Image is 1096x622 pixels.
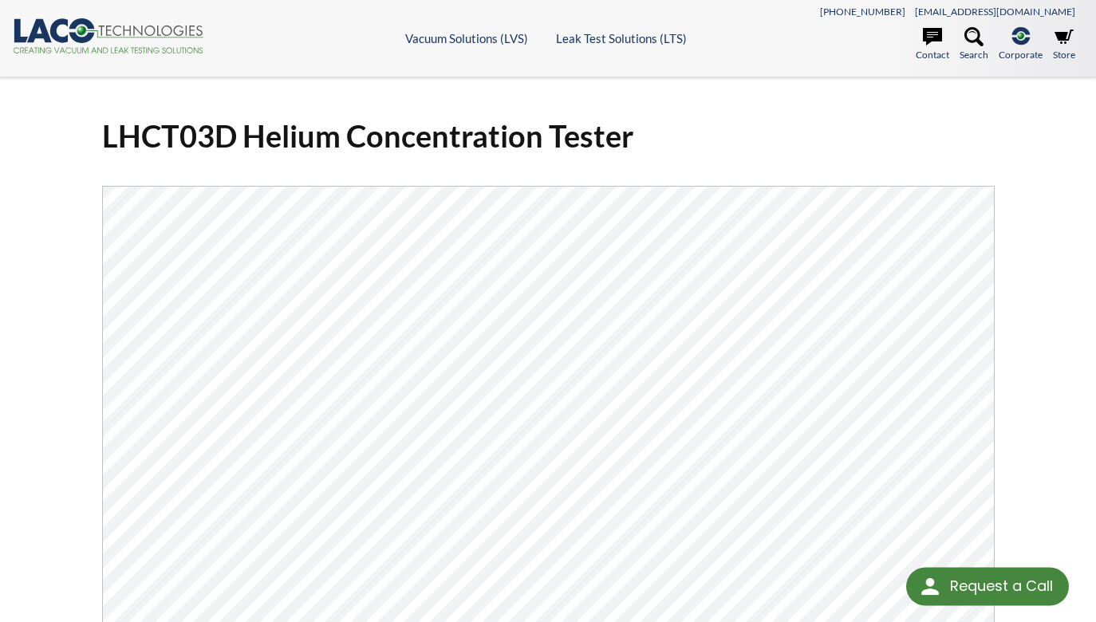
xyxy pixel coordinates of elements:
a: [PHONE_NUMBER] [820,6,905,18]
a: Contact [916,27,949,62]
div: Request a Call [950,568,1053,604]
span: Corporate [999,47,1043,62]
a: Store [1053,27,1075,62]
a: Vacuum Solutions (LVS) [405,31,528,45]
div: Request a Call [906,568,1069,606]
a: [EMAIL_ADDRESS][DOMAIN_NAME] [915,6,1075,18]
h1: LHCT03D Helium Concentration Tester [102,116,995,155]
a: Leak Test Solutions (LTS) [556,31,687,45]
img: round button [917,574,943,600]
a: Search [960,27,988,62]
